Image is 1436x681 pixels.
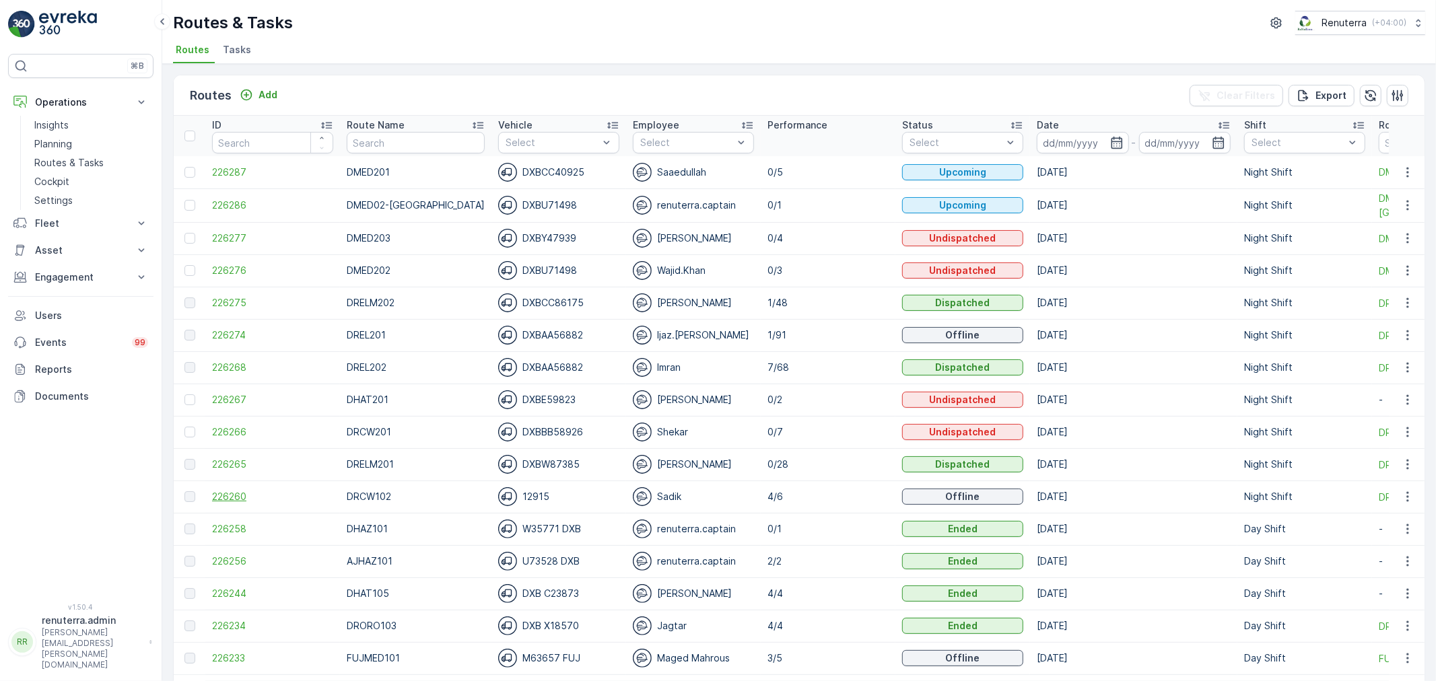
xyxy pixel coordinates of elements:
[633,455,652,474] img: svg%3e
[930,231,996,245] p: Undispatched
[633,519,652,538] img: svg%3e
[498,293,517,312] img: svg%3e
[930,393,996,406] p: Undispatched
[498,390,619,409] div: DXBE59823
[212,132,333,153] input: Search
[8,237,153,264] button: Asset
[184,556,195,567] div: Toggle Row Selected
[640,136,733,149] p: Select
[184,265,195,276] div: Toggle Row Selected
[212,619,333,633] a: 226234
[767,587,889,600] p: 4/4
[8,264,153,291] button: Engagement
[910,136,1002,149] p: Select
[212,425,333,439] span: 226266
[633,293,754,312] div: [PERSON_NAME]
[212,231,333,245] span: 226277
[902,489,1023,505] button: Offline
[39,11,97,38] img: logo_light-DOdMpM7g.png
[767,328,889,342] p: 1/91
[767,296,889,310] p: 1/48
[1030,156,1237,188] td: [DATE]
[29,116,153,135] a: Insights
[212,118,221,132] p: ID
[184,200,195,211] div: Toggle Row Selected
[35,217,127,230] p: Fleet
[34,175,69,188] p: Cockpit
[1037,132,1129,153] input: dd/mm/yyyy
[1244,587,1365,600] p: Day Shift
[1030,480,1237,513] td: [DATE]
[936,458,990,471] p: Dispatched
[212,393,333,406] span: 226267
[1244,490,1365,503] p: Night Shift
[633,649,652,668] img: svg%3e
[1244,296,1365,310] p: Night Shift
[767,199,889,212] p: 0/1
[8,329,153,356] a: Events99
[1037,118,1059,132] p: Date
[212,458,333,471] span: 226265
[633,455,754,474] div: [PERSON_NAME]
[212,651,333,665] span: 226233
[1289,85,1355,106] button: Export
[902,618,1023,634] button: Ended
[498,261,517,280] img: svg%3e
[1244,425,1365,439] p: Night Shift
[29,135,153,153] a: Planning
[184,588,195,599] div: Toggle Row Selected
[902,521,1023,537] button: Ended
[212,490,333,503] a: 226260
[34,118,69,132] p: Insights
[948,554,978,568] p: Ended
[347,393,485,406] p: DHAT201
[767,490,889,503] p: 4/6
[29,172,153,191] a: Cockpit
[184,167,195,178] div: Toggle Row Selected
[1030,642,1237,674] td: [DATE]
[347,458,485,471] p: DRELM201
[1244,522,1365,536] p: Day Shift
[767,361,889,374] p: 7/68
[1244,118,1266,132] p: Shift
[1030,222,1237,254] td: [DATE]
[633,552,652,571] img: svg%3e
[8,383,153,410] a: Documents
[633,649,754,668] div: Maged Mahrous
[1030,319,1237,351] td: [DATE]
[35,244,127,257] p: Asset
[8,210,153,237] button: Fleet
[1315,89,1346,102] p: Export
[767,166,889,179] p: 0/5
[633,118,679,132] p: Employee
[1244,231,1365,245] p: Night Shift
[902,262,1023,279] button: Undispatched
[498,519,517,538] img: svg%3e
[8,603,153,611] span: v 1.50.4
[212,328,333,342] a: 226274
[184,427,195,437] div: Toggle Row Selected
[1030,384,1237,416] td: [DATE]
[946,651,980,665] p: Offline
[184,297,195,308] div: Toggle Row Selected
[633,293,652,312] img: svg%3e
[498,326,619,345] div: DXBAA56882
[212,264,333,277] span: 226276
[498,293,619,312] div: DXBCC86175
[184,459,195,470] div: Toggle Row Selected
[1244,361,1365,374] p: Night Shift
[35,390,148,403] p: Documents
[498,358,517,377] img: svg%3e
[212,361,333,374] span: 226268
[212,587,333,600] a: 226244
[902,327,1023,343] button: Offline
[633,229,652,248] img: svg%3e
[212,166,333,179] span: 226287
[498,229,517,248] img: svg%3e
[1295,11,1425,35] button: Renuterra(+04:00)
[498,196,619,215] div: DXBU71498
[347,490,485,503] p: DRCW102
[8,11,35,38] img: logo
